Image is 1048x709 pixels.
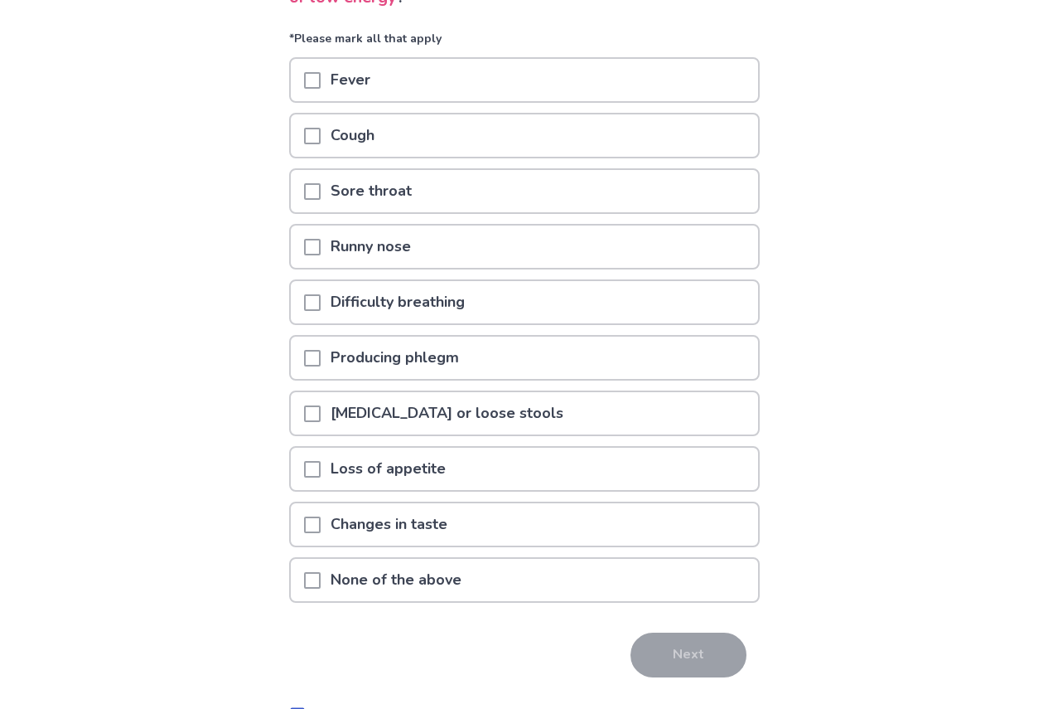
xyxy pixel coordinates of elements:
[321,448,456,490] p: Loss of appetite
[321,503,457,546] p: Changes in taste
[321,114,384,157] p: Cough
[321,392,573,435] p: [MEDICAL_DATA] or loose stools
[321,226,421,268] p: Runny nose
[289,30,760,57] p: *Please mark all that apply
[321,337,469,379] p: Producing phlegm
[630,633,746,677] button: Next
[321,559,471,601] p: None of the above
[321,281,475,323] p: Difficulty breathing
[321,170,422,212] p: Sore throat
[321,59,380,101] p: Fever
